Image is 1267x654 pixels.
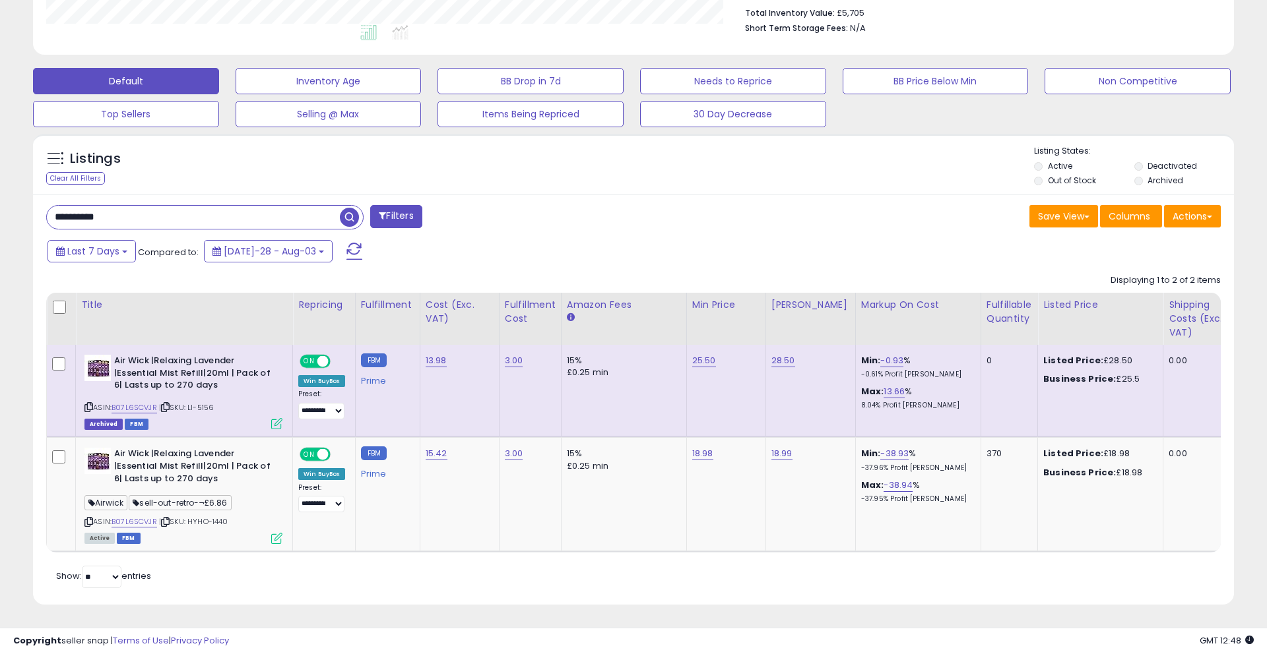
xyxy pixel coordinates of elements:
[1169,355,1232,367] div: 0.00
[84,533,115,544] span: All listings currently available for purchase on Amazon
[361,371,410,386] div: Prime
[745,7,835,18] b: Total Inventory Value:
[1043,354,1103,367] b: Listed Price:
[861,448,971,472] div: %
[1043,466,1116,479] b: Business Price:
[224,245,316,258] span: [DATE]-28 - Aug-03
[1043,355,1153,367] div: £28.50
[1148,175,1183,186] label: Archived
[298,375,345,387] div: Win BuyBox
[567,460,676,472] div: £0.25 min
[861,355,971,379] div: %
[204,240,333,262] button: [DATE]-28 - Aug-03
[1034,145,1233,158] p: Listing States:
[861,385,884,398] b: Max:
[1043,447,1103,460] b: Listed Price:
[692,447,713,460] a: 18.98
[361,446,387,460] small: FBM
[861,479,971,504] div: %
[861,298,975,312] div: Markup on Cost
[46,172,105,185] div: Clear All Filters
[301,449,317,460] span: ON
[880,447,909,460] a: -38.93
[112,516,157,527] a: B07L6SCVJR
[861,447,881,460] b: Min:
[692,354,716,367] a: 25.50
[745,22,848,34] b: Short Term Storage Fees:
[1029,205,1098,227] button: Save View
[236,101,422,127] button: Selling @ Max
[861,354,881,367] b: Min:
[84,355,111,381] img: 51QZ1wDmOTL._SL40_.jpg
[861,370,971,379] p: -0.61% Profit [PERSON_NAME]
[84,355,282,428] div: ASIN:
[861,386,971,410] div: %
[298,468,345,480] div: Win BuyBox
[112,402,157,413] a: B07L6SCVJR
[113,634,169,647] a: Terms of Use
[567,367,676,378] div: £0.25 min
[370,205,422,228] button: Filters
[1169,298,1237,340] div: Shipping Costs (Exc. VAT)
[567,312,575,324] small: Amazon Fees.
[13,635,229,647] div: seller snap | |
[361,353,387,367] small: FBM
[329,449,350,460] span: OFF
[855,293,981,345] th: The percentage added to the cost of goods (COGS) that forms the calculator for Min & Max prices.
[125,419,148,430] span: FBM
[84,495,127,510] span: Airwick
[505,447,523,460] a: 3.00
[505,298,556,326] div: Fulfillment Cost
[171,634,229,647] a: Privacy Policy
[426,298,494,326] div: Cost (Exc. VAT)
[1045,68,1231,94] button: Non Competitive
[13,634,61,647] strong: Copyright
[850,22,866,34] span: N/A
[1043,372,1116,385] b: Business Price:
[329,356,350,367] span: OFF
[640,101,826,127] button: 30 Day Decrease
[861,401,971,410] p: 8.04% Profit [PERSON_NAME]
[426,447,447,460] a: 15.42
[301,356,317,367] span: ON
[33,101,219,127] button: Top Sellers
[138,246,199,258] span: Compared to:
[771,447,793,460] a: 18.99
[361,463,410,479] div: Prime
[1048,175,1096,186] label: Out of Stock
[567,448,676,460] div: 15%
[505,354,523,367] a: 3.00
[33,68,219,94] button: Default
[438,101,624,127] button: Items Being Repriced
[438,68,624,94] button: BB Drop in 7d
[426,354,447,367] a: 13.98
[987,355,1027,367] div: 0
[745,4,1211,20] li: £5,705
[987,448,1027,460] div: 370
[1048,160,1072,171] label: Active
[1164,205,1221,227] button: Actions
[1109,210,1150,223] span: Columns
[84,419,123,430] span: Listings that have been deleted from Seller Central
[1111,274,1221,287] div: Displaying 1 to 2 of 2 items
[298,298,350,312] div: Repricing
[843,68,1029,94] button: BB Price Below Min
[640,68,826,94] button: Needs to Reprice
[70,150,121,168] h5: Listings
[114,448,275,488] b: Air Wick |Relaxing Lavender |Essential Mist Refill|20ml | Pack of 6| Lasts up to 270 days
[567,355,676,367] div: 15%
[56,570,151,582] span: Show: entries
[361,298,414,312] div: Fulfillment
[81,298,287,312] div: Title
[567,298,681,312] div: Amazon Fees
[67,245,119,258] span: Last 7 Days
[1043,467,1153,479] div: £18.98
[771,354,795,367] a: 28.50
[1169,448,1232,460] div: 0.00
[861,463,971,473] p: -37.96% Profit [PERSON_NAME]
[159,516,228,527] span: | SKU: HYHO-1440
[117,533,141,544] span: FBM
[1100,205,1162,227] button: Columns
[884,385,905,398] a: 13.66
[129,495,231,510] span: sell-out-retro-¬£6.86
